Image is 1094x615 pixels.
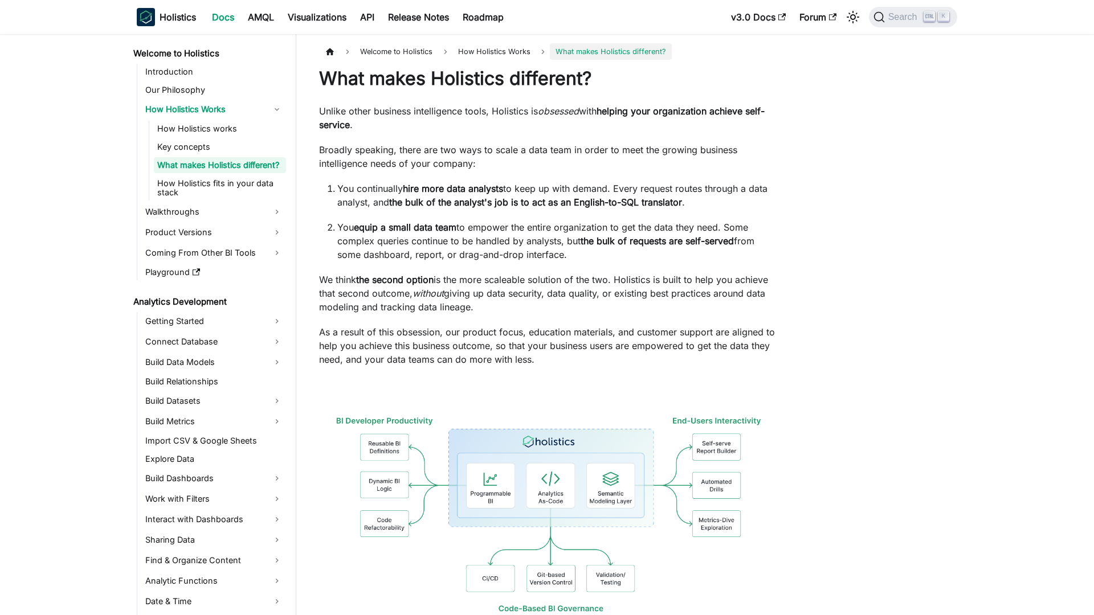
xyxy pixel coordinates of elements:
[142,244,286,262] a: Coming From Other BI Tools
[319,143,778,170] p: Broadly speaking, there are two ways to scale a data team in order to meet the growing business i...
[142,223,286,241] a: Product Versions
[354,43,438,60] span: Welcome to Holistics
[281,8,353,26] a: Visualizations
[142,64,286,80] a: Introduction
[137,8,196,26] a: HolisticsHolistics
[142,572,286,590] a: Analytic Functions
[160,10,196,24] b: Holistics
[413,288,444,299] em: without
[319,43,341,60] a: Home page
[205,8,241,26] a: Docs
[319,104,778,132] p: Unlike other business intelligence tools, Holistics is with .
[142,312,286,330] a: Getting Started
[142,100,286,118] a: How Holistics Works
[353,8,381,26] a: API
[137,8,155,26] img: Holistics
[142,353,286,371] a: Build Data Models
[125,34,296,615] nav: Docs sidebar
[142,412,286,430] a: Build Metrics
[154,139,286,155] a: Key concepts
[154,121,286,137] a: How Holistics works
[142,433,286,449] a: Import CSV & Google Sheets
[581,235,734,247] strong: the bulk of requests are self-served
[389,196,682,208] strong: the bulk of the analyst's job is to act as an English-to-SQL translator
[538,105,579,117] em: obsessed
[142,333,286,351] a: Connect Database
[319,43,778,60] nav: Breadcrumbs
[403,183,503,194] strong: hire more data analysts
[456,8,511,26] a: Roadmap
[154,157,286,173] a: What makes Holistics different?
[793,8,843,26] a: Forum
[142,203,286,221] a: Walkthroughs
[154,175,286,200] a: How Holistics fits in your data stack
[130,294,286,310] a: Analytics Development
[142,551,286,569] a: Find & Organize Content
[550,43,672,60] span: What makes Holistics different?
[142,374,286,389] a: Build Relationships
[869,7,957,27] button: Search (Ctrl+K)
[337,182,778,209] p: You continually to keep up with demand. Every request routes through a data analyst, and .
[319,325,778,366] p: As a result of this obsession, our product focus, education materials, and customer support are a...
[130,46,286,61] a: Welcome to Holistics
[142,510,286,528] a: Interact with Dashboards
[319,273,778,314] p: We think is the more scaleable solution of the two. Holistics is built to help you achieve that s...
[354,222,456,233] strong: equip a small data team
[142,392,286,410] a: Build Datasets
[142,469,286,487] a: Build Dashboards
[142,490,286,508] a: Work with Filters
[724,8,793,26] a: v3.0 Docs
[142,82,286,98] a: Our Philosophy
[241,8,281,26] a: AMQL
[319,67,778,90] h1: What makes Holistics different?
[142,451,286,467] a: Explore Data
[337,220,778,261] p: You to empower the entire organization to get the data they need. Some complex queries continue t...
[381,8,456,26] a: Release Notes
[885,12,924,22] span: Search
[356,274,434,285] strong: the second option
[844,8,862,26] button: Switch between dark and light mode (currently light mode)
[938,11,949,22] kbd: K
[142,592,286,610] a: Date & Time
[142,264,286,280] a: Playground
[452,43,536,60] span: How Holistics Works
[142,531,286,549] a: Sharing Data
